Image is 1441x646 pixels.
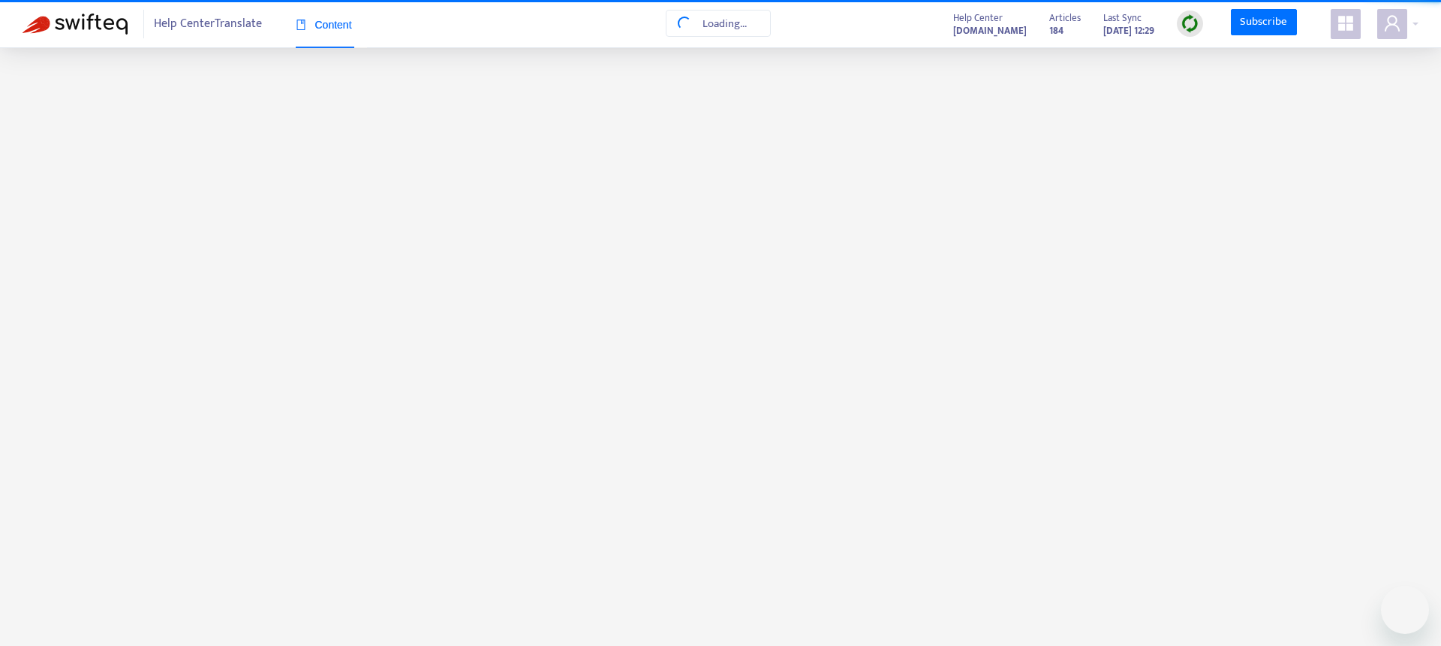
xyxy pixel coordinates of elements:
[1049,10,1081,26] span: Articles
[953,23,1027,39] strong: [DOMAIN_NAME]
[296,19,352,31] span: Content
[1181,14,1199,33] img: sync.dc5367851b00ba804db3.png
[953,22,1027,39] a: [DOMAIN_NAME]
[296,20,306,30] span: book
[154,10,262,38] span: Help Center Translate
[1381,586,1429,634] iframe: Button to launch messaging window
[953,10,1003,26] span: Help Center
[1049,23,1063,39] strong: 184
[1383,14,1401,32] span: user
[23,14,128,35] img: Swifteq
[1103,10,1142,26] span: Last Sync
[1103,23,1154,39] strong: [DATE] 12:29
[1337,14,1355,32] span: appstore
[1231,9,1297,36] a: Subscribe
